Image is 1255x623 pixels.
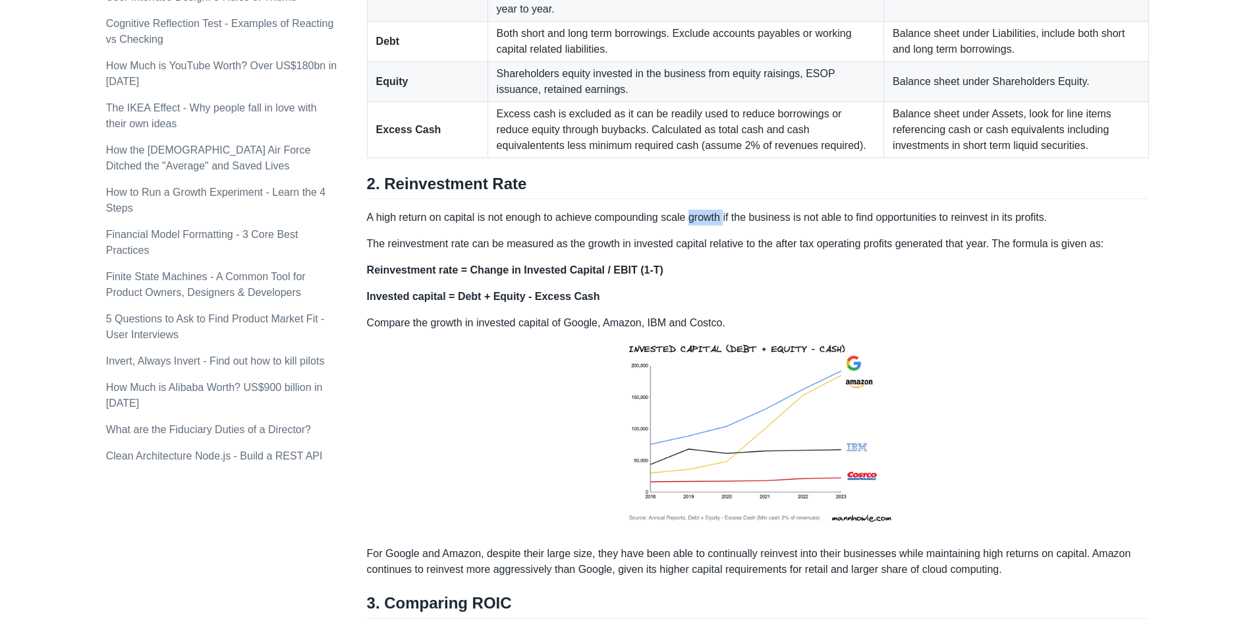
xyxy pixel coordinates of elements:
[36,83,46,94] img: tab_domain_overview_orange.svg
[367,593,1150,618] h2: 3. Comparing ROIC
[106,144,311,171] a: How the [DEMOGRAPHIC_DATA] Air Force Ditched the "Average" and Saved Lives
[106,187,326,214] a: How to Run a Growth Experiment - Learn the 4 Steps
[21,34,32,45] img: website_grey.svg
[367,174,1150,199] h2: 2. Reinvestment Rate
[367,210,1150,225] p: A high return on capital is not enough to achieve compounding scale growth if the business is not...
[884,62,1149,102] td: Balance sheet under Shareholders Equity.
[488,102,883,158] td: Excess cash is excluded as it can be readily used to reduce borrowings or reduce equity through b...
[106,60,337,87] a: How Much is YouTube Worth? Over US$180bn in [DATE]
[106,424,311,435] a: What are the Fiduciary Duties of a Director?
[367,236,1150,252] p: The reinvestment rate can be measured as the growth in invested capital relative to the after tax...
[367,546,1150,578] p: For Google and Amazon, despite their large size, they have been able to continually reinvest into...
[367,291,600,302] strong: Invested capital = Debt + Equity - Excess Cash
[106,271,306,298] a: Finite State Machines - A Common Tool for Product Owners, Designers & Developers
[376,124,441,135] strong: Excess Cash
[106,313,325,340] a: 5 Questions to Ask to Find Product Market Fit - User Interviews
[106,450,323,461] a: Clean Architecture Node.js - Build a REST API
[884,22,1149,62] td: Balance sheet under Liabilities, include both short and long term borrowings.
[106,355,325,367] a: Invert, Always Invert - Find out how to kill pilots
[488,62,883,102] td: Shareholders equity invested in the business from equity raisings, ESOP issuance, retained earnings.
[131,83,142,94] img: tab_keywords_by_traffic_grey.svg
[21,21,32,32] img: logo_orange.svg
[367,264,663,276] strong: Reinvestment rate = Change in Invested Capital / EBIT (1-T)
[106,229,298,256] a: Financial Model Formatting - 3 Core Best Practices
[106,18,334,45] a: Cognitive Reflection Test - Examples of Reacting vs Checking
[34,34,145,45] div: Domain: [DOMAIN_NAME]
[488,22,883,62] td: Both short and long term borrowings. Exclude accounts payables or working capital related liabili...
[884,102,1149,158] td: Balance sheet under Assets, look for line items referencing cash or cash equivalents including in...
[376,36,400,47] strong: Debt
[106,102,317,129] a: The IKEA Effect - Why people fall in love with their own ideas
[106,382,323,409] a: How Much is Alibaba Worth? US$900 billion in [DATE]
[376,76,408,87] strong: Equity
[146,84,222,93] div: Keywords by Traffic
[367,315,1150,535] p: Compare the growth in invested capital of Google, Amazon, IBM and Costco.
[37,21,65,32] div: v 4.0.25
[50,84,118,93] div: Domain Overview
[611,331,904,535] img: invested capital trend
